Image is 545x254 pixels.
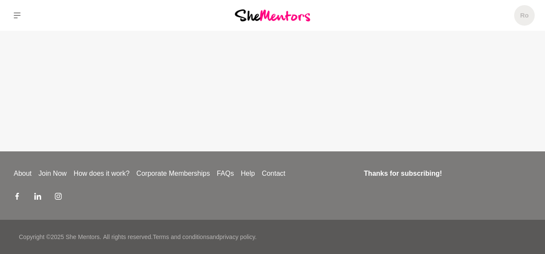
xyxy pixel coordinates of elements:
[364,168,526,179] h4: Thanks for subscribing!
[514,5,535,26] a: Ro
[153,233,209,240] a: Terms and conditions
[55,192,62,203] a: Instagram
[219,233,255,240] a: privacy policy
[19,233,101,242] p: Copyright © 2025 She Mentors .
[133,168,213,179] a: Corporate Memberships
[70,168,133,179] a: How does it work?
[213,168,237,179] a: FAQs
[10,168,35,179] a: About
[520,12,529,20] h5: Ro
[258,168,289,179] a: Contact
[34,192,41,203] a: LinkedIn
[35,168,70,179] a: Join Now
[237,168,258,179] a: Help
[103,233,256,242] p: All rights reserved. and .
[235,9,310,21] img: She Mentors Logo
[14,192,21,203] a: Facebook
